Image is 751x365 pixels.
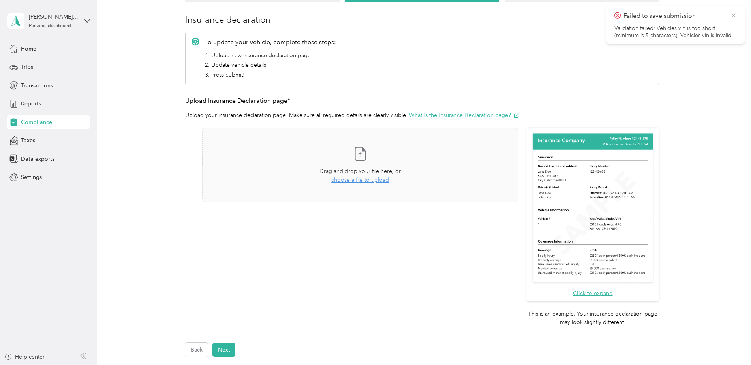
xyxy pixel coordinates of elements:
span: Home [21,45,36,53]
span: Drag and drop your file here, or [319,168,401,175]
li: 2. Update vehicle details [205,61,336,69]
li: Validation failed: Vehicles vin is too short (minimum is 5 characters), Vehicles vin is invalid [614,25,737,39]
button: Help center [4,353,45,361]
h3: Upload Insurance Declaration page* [185,96,659,106]
li: 3. Press Submit! [205,71,336,79]
button: Back [185,343,208,357]
button: What is the Insurance Declaration page? [409,111,519,119]
p: To update your vehicle, complete these steps: [205,38,336,47]
span: Reports [21,100,41,108]
div: Personal dashboard [29,24,71,28]
span: Settings [21,173,42,181]
iframe: Everlance-gr Chat Button Frame [707,321,751,365]
h3: Insurance declaration [185,13,659,26]
span: Trips [21,63,33,71]
p: Failed to save submission [623,11,725,21]
span: Transactions [21,81,53,90]
span: Data exports [21,155,54,163]
span: choose a file to upload [331,177,389,183]
span: Taxes [21,136,35,145]
span: Drag and drop your file here, orchoose a file to upload [203,128,518,202]
p: Upload your insurance declaration page. Make sure all required details are clearly visible. [185,111,659,119]
img: Sample insurance declaration [531,132,655,285]
span: Compliance [21,118,52,126]
button: Click to expand [573,289,613,297]
li: 1. Upload new insurance declaration page [205,51,336,60]
button: Next [212,343,235,357]
p: This is an example. Your insurance declaration page may look slightly different. [526,310,659,326]
div: [PERSON_NAME][EMAIL_ADDRESS][DOMAIN_NAME] [29,13,78,21]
